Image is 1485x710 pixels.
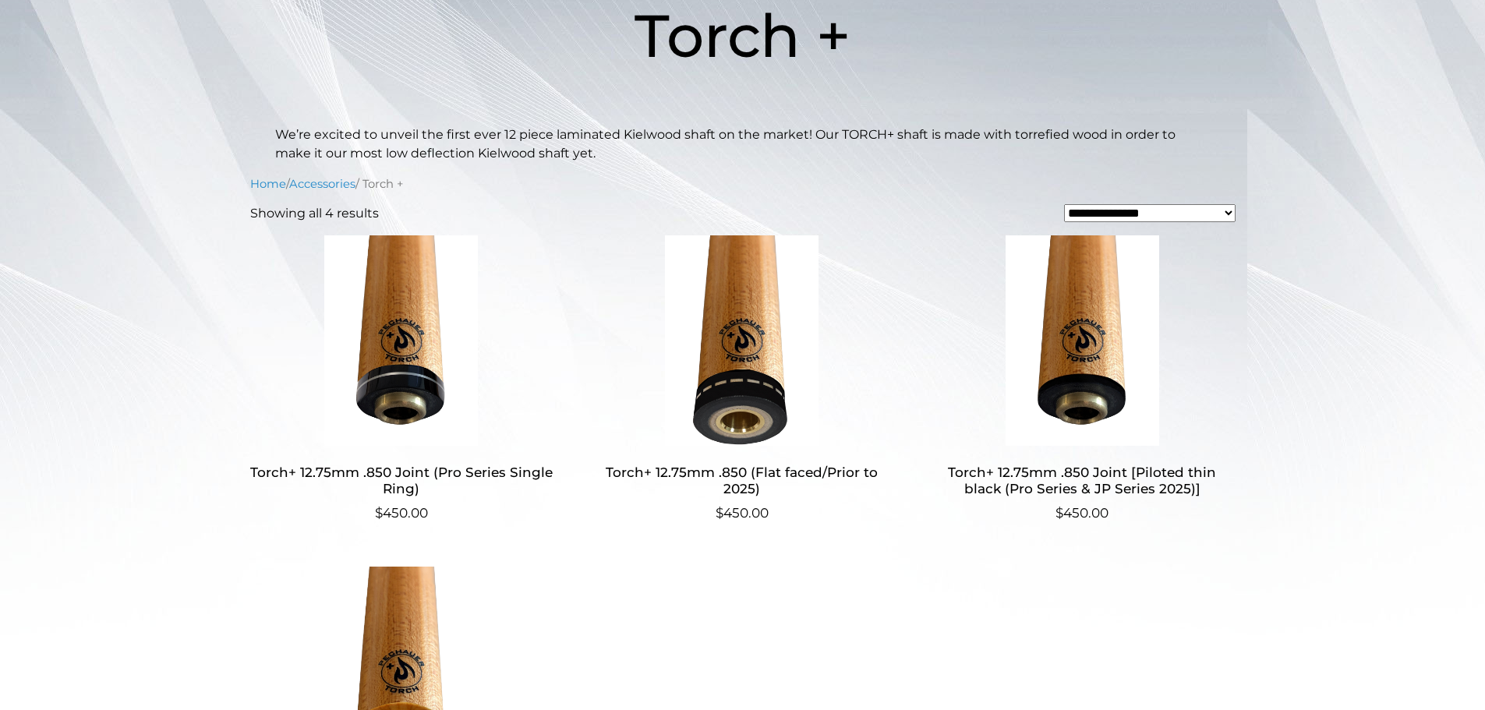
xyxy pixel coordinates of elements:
a: Home [250,177,286,191]
span: $ [1055,505,1063,521]
h2: Torch+ 12.75mm .850 (Flat faced/Prior to 2025) [590,458,893,503]
span: $ [375,505,383,521]
p: Showing all 4 results [250,204,379,223]
a: Torch+ 12.75mm .850 Joint (Pro Series Single Ring) $450.00 [250,235,553,523]
bdi: 450.00 [716,505,769,521]
bdi: 450.00 [375,505,428,521]
img: Torch+ 12.75mm .850 (Flat faced/Prior to 2025) [590,235,893,446]
a: Torch+ 12.75mm .850 Joint [Piloted thin black (Pro Series & JP Series 2025)] $450.00 [931,235,1234,523]
h2: Torch+ 12.75mm .850 Joint [Piloted thin black (Pro Series & JP Series 2025)] [931,458,1234,503]
p: We’re excited to unveil the first ever 12 piece laminated Kielwood shaft on the market! Our TORCH... [275,125,1211,163]
a: Accessories [289,177,355,191]
img: Torch+ 12.75mm .850 Joint [Piloted thin black (Pro Series & JP Series 2025)] [931,235,1234,446]
nav: Breadcrumb [250,175,1236,193]
span: $ [716,505,723,521]
select: Shop order [1064,204,1236,222]
h2: Torch+ 12.75mm .850 Joint (Pro Series Single Ring) [250,458,553,503]
a: Torch+ 12.75mm .850 (Flat faced/Prior to 2025) $450.00 [590,235,893,523]
bdi: 450.00 [1055,505,1108,521]
img: Torch+ 12.75mm .850 Joint (Pro Series Single Ring) [250,235,553,446]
